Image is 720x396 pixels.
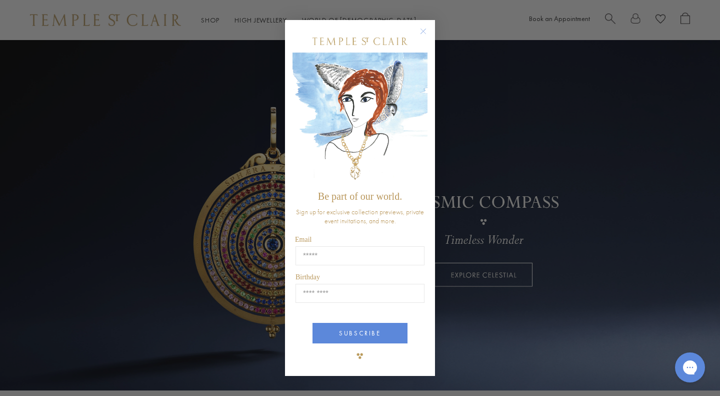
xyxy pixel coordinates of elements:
[312,323,407,343] button: SUBSCRIBE
[295,246,424,265] input: Email
[670,349,710,386] iframe: Gorgias live chat messenger
[318,191,402,202] span: Be part of our world.
[312,38,407,45] img: Temple St. Clair
[295,273,320,281] span: Birthday
[350,346,370,366] img: TSC
[295,236,311,243] span: Email
[292,53,427,186] img: c4a9eb12-d91a-4d4a-8ee0-386386f4f338.jpeg
[296,207,424,225] span: Sign up for exclusive collection previews, private event invitations, and more.
[422,30,434,43] button: Close dialog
